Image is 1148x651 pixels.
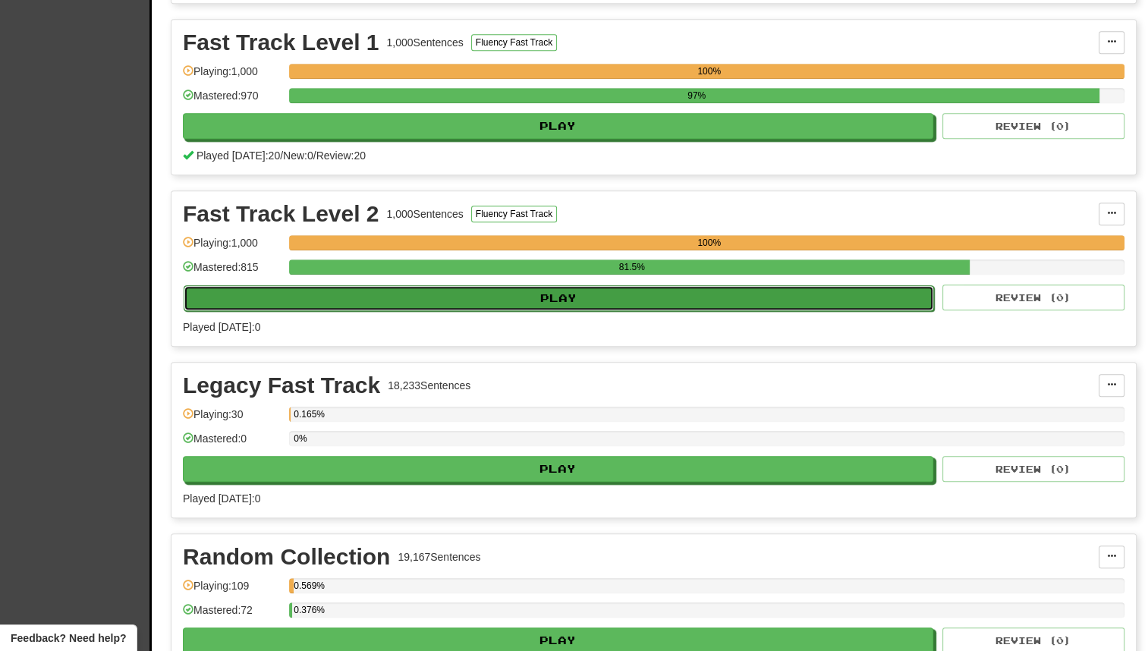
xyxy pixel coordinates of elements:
div: Fast Track Level 2 [183,203,379,225]
button: Play [184,285,934,311]
div: Mastered: 0 [183,431,281,456]
div: Playing: 109 [183,578,281,603]
span: / [280,149,283,162]
div: 81.5% [294,259,970,275]
div: Fast Track Level 1 [183,31,379,54]
div: Mastered: 72 [183,602,281,627]
div: 97% [294,88,1099,103]
span: Open feedback widget [11,631,126,646]
span: Played [DATE]: 0 [183,321,260,333]
button: Play [183,113,933,139]
button: Fluency Fast Track [471,34,557,51]
div: Mastered: 970 [183,88,281,113]
div: Playing: 1,000 [183,64,281,89]
button: Review (0) [942,456,1124,482]
div: Playing: 1,000 [183,235,281,260]
div: 100% [294,235,1124,250]
span: New: 0 [283,149,313,162]
div: 1,000 Sentences [387,35,464,50]
div: 1,000 Sentences [387,206,464,222]
div: 100% [294,64,1124,79]
div: Playing: 30 [183,407,281,432]
div: Random Collection [183,546,390,568]
span: Played [DATE]: 20 [197,149,280,162]
button: Play [183,456,933,482]
span: Review: 20 [316,149,366,162]
div: Legacy Fast Track [183,374,380,397]
button: Review (0) [942,113,1124,139]
span: / [313,149,316,162]
button: Review (0) [942,285,1124,310]
button: Fluency Fast Track [471,206,557,222]
span: Played [DATE]: 0 [183,492,260,505]
div: 18,233 Sentences [388,378,470,393]
div: 19,167 Sentences [398,549,480,565]
div: Mastered: 815 [183,259,281,285]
